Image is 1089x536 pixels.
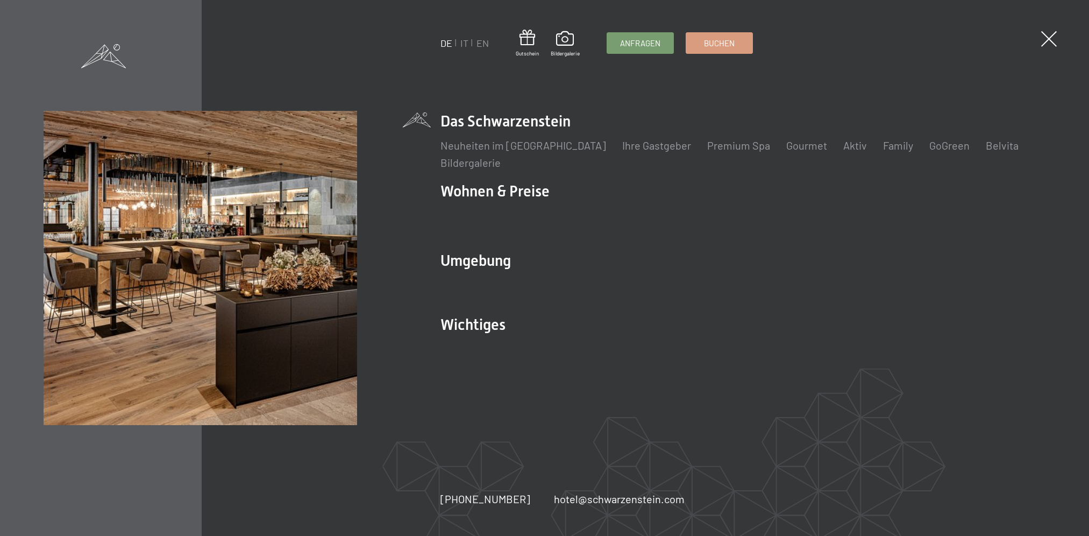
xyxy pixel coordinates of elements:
[843,139,867,152] a: Aktiv
[686,33,752,53] a: Buchen
[440,37,452,49] a: DE
[476,37,489,49] a: EN
[460,37,468,49] a: IT
[440,492,530,505] span: [PHONE_NUMBER]
[440,491,530,506] a: [PHONE_NUMBER]
[440,156,501,169] a: Bildergalerie
[622,139,691,152] a: Ihre Gastgeber
[607,33,673,53] a: Anfragen
[883,139,913,152] a: Family
[516,30,539,57] a: Gutschein
[620,38,660,49] span: Anfragen
[551,50,580,57] span: Bildergalerie
[707,139,770,152] a: Premium Spa
[554,491,685,506] a: hotel@schwarzenstein.com
[929,139,970,152] a: GoGreen
[551,31,580,57] a: Bildergalerie
[516,50,539,57] span: Gutschein
[786,139,827,152] a: Gourmet
[44,111,357,425] img: Wellnesshotel Südtirol SCHWARZENSTEIN - Wellnessurlaub in den Alpen, Wandern und Wellness
[704,38,735,49] span: Buchen
[440,139,606,152] a: Neuheiten im [GEOGRAPHIC_DATA]
[986,139,1019,152] a: Belvita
